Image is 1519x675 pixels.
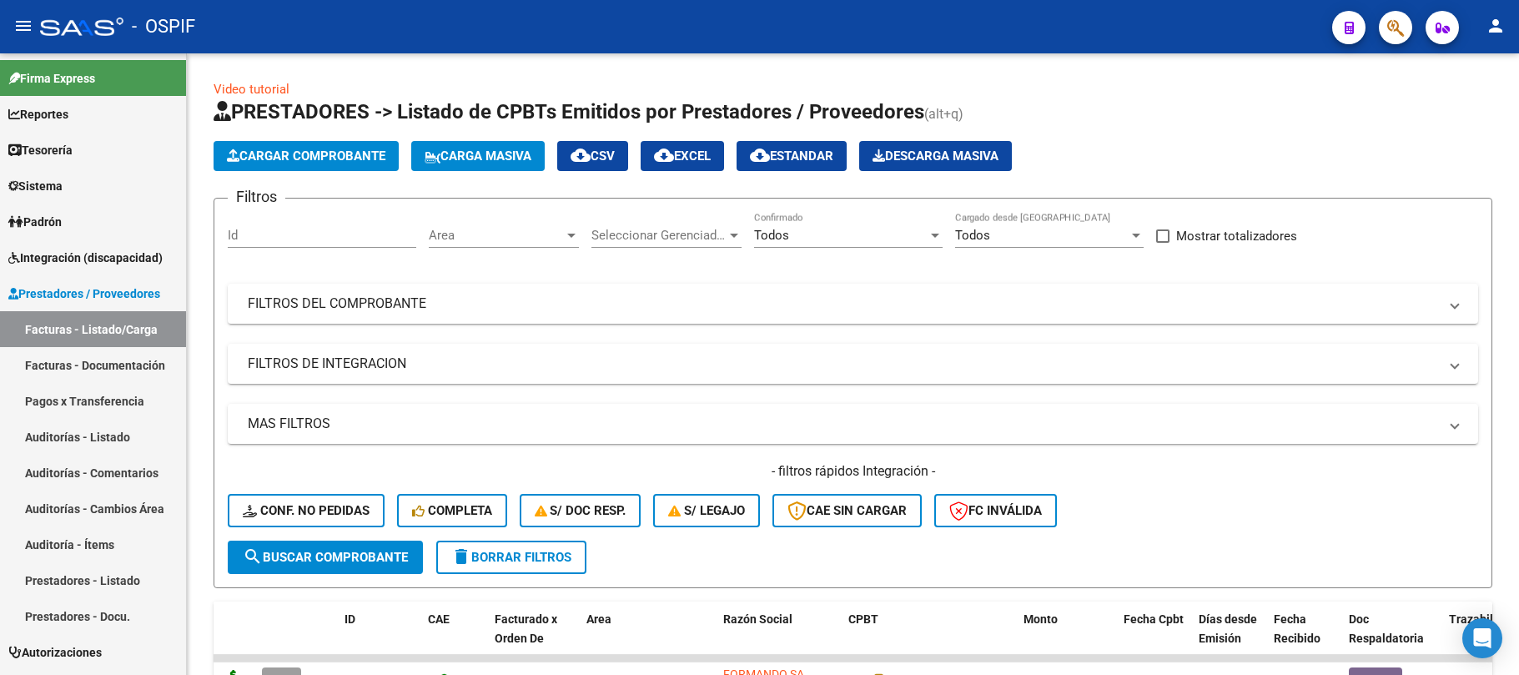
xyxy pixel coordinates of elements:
span: CAE SIN CARGAR [787,503,907,518]
span: Buscar Comprobante [243,550,408,565]
span: Todos [955,228,990,243]
span: Todos [754,228,789,243]
mat-expansion-panel-header: MAS FILTROS [228,404,1478,444]
span: Doc Respaldatoria [1349,612,1424,645]
span: Integración (discapacidad) [8,249,163,267]
h3: Filtros [228,185,285,209]
mat-expansion-panel-header: FILTROS DEL COMPROBANTE [228,284,1478,324]
span: Tesorería [8,141,73,159]
span: Fecha Recibido [1274,612,1320,645]
span: Trazabilidad [1449,612,1516,626]
button: FC Inválida [934,494,1057,527]
mat-panel-title: MAS FILTROS [248,415,1438,433]
mat-panel-title: FILTROS DE INTEGRACION [248,355,1438,373]
datatable-header-cell: ID [338,602,421,675]
span: Autorizaciones [8,643,102,662]
button: Borrar Filtros [436,541,586,574]
mat-icon: delete [451,547,471,567]
button: CAE SIN CARGAR [772,494,922,527]
mat-icon: menu [13,16,33,36]
span: Carga Masiva [425,149,531,164]
datatable-header-cell: Razón Social [717,602,842,675]
button: Conf. no pedidas [228,494,385,527]
span: FC Inválida [949,503,1042,518]
button: Buscar Comprobante [228,541,423,574]
span: Mostrar totalizadores [1176,226,1297,246]
button: Estandar [737,141,847,171]
span: EXCEL [654,149,711,164]
span: Completa [412,503,492,518]
h4: - filtros rápidos Integración - [228,462,1478,481]
span: Firma Express [8,69,95,88]
span: S/ Doc Resp. [535,503,626,518]
button: Carga Masiva [411,141,545,171]
span: Cargar Comprobante [227,149,385,164]
datatable-header-cell: CAE [421,602,488,675]
mat-icon: cloud_download [571,145,591,165]
button: EXCEL [641,141,724,171]
span: Descarga Masiva [873,149,998,164]
span: - OSPIF [132,8,195,45]
app-download-masive: Descarga masiva de comprobantes (adjuntos) [859,141,1012,171]
button: CSV [557,141,628,171]
datatable-header-cell: Facturado x Orden De [488,602,580,675]
span: (alt+q) [924,106,963,122]
span: Facturado x Orden De [495,612,557,645]
mat-panel-title: FILTROS DEL COMPROBANTE [248,295,1438,313]
span: Borrar Filtros [451,550,571,565]
button: Completa [397,494,507,527]
datatable-header-cell: Area [580,602,692,675]
a: Video tutorial [214,82,289,97]
span: S/ legajo [668,503,745,518]
button: Descarga Masiva [859,141,1012,171]
span: Estandar [750,149,833,164]
mat-icon: cloud_download [654,145,674,165]
span: Padrón [8,213,62,231]
span: Razón Social [723,612,792,626]
span: CPBT [848,612,878,626]
mat-expansion-panel-header: FILTROS DE INTEGRACION [228,344,1478,384]
datatable-header-cell: Monto [1017,602,1117,675]
span: CAE [428,612,450,626]
button: Cargar Comprobante [214,141,399,171]
mat-icon: cloud_download [750,145,770,165]
span: Conf. no pedidas [243,503,370,518]
div: Open Intercom Messenger [1462,618,1502,658]
span: Area [586,612,611,626]
span: Reportes [8,105,68,123]
span: PRESTADORES -> Listado de CPBTs Emitidos por Prestadores / Proveedores [214,100,924,123]
span: Seleccionar Gerenciador [591,228,727,243]
button: S/ Doc Resp. [520,494,641,527]
span: Monto [1024,612,1058,626]
datatable-header-cell: Fecha Recibido [1267,602,1342,675]
mat-icon: search [243,547,263,567]
span: Area [429,228,564,243]
datatable-header-cell: Fecha Cpbt [1117,602,1192,675]
span: CSV [571,149,615,164]
span: ID [345,612,355,626]
mat-icon: person [1486,16,1506,36]
span: Días desde Emisión [1199,612,1257,645]
span: Prestadores / Proveedores [8,285,160,303]
datatable-header-cell: Días desde Emisión [1192,602,1267,675]
button: S/ legajo [653,494,760,527]
span: Sistema [8,177,63,195]
span: Fecha Cpbt [1124,612,1184,626]
datatable-header-cell: Doc Respaldatoria [1342,602,1442,675]
datatable-header-cell: CPBT [842,602,1017,675]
